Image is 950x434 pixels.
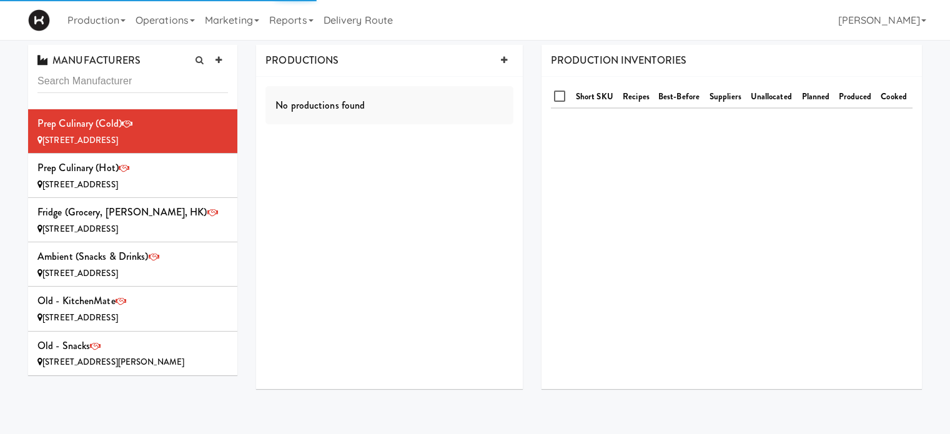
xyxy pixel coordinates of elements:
span: MANUFACTURERS [37,53,141,67]
th: Planned [799,86,836,109]
li: Prep Culinary (Cold)[STREET_ADDRESS] [28,109,237,154]
div: No productions found [265,86,513,125]
th: Cooked [878,86,913,109]
span: [STREET_ADDRESS][PERSON_NAME] [42,356,184,368]
span: Prep Culinary (Cold) [37,116,122,131]
span: [STREET_ADDRESS] [42,267,118,279]
span: PRODUCTION INVENTORIES [551,53,686,67]
span: [STREET_ADDRESS] [42,312,118,323]
input: Search Manufacturer [37,70,228,93]
span: PRODUCTIONS [265,53,339,67]
span: Ambient (Snacks & Drinks) [37,249,149,264]
li: Ambient (Snacks & Drinks)[STREET_ADDRESS] [28,242,237,287]
th: Short SKU [573,86,620,109]
th: Unallocated [748,86,799,109]
span: Old - KitchenMate [37,293,116,308]
span: Fridge (Grocery, [PERSON_NAME], HK) [37,205,207,219]
li: Old - Snacks[STREET_ADDRESS][PERSON_NAME] [28,332,237,375]
th: Produced [836,86,878,109]
span: Prep Culinary (Hot) [37,160,119,175]
th: Best-Before [655,86,706,109]
li: Old - KitchenMate[STREET_ADDRESS] [28,287,237,331]
img: Micromart [28,9,50,31]
span: [STREET_ADDRESS] [42,223,118,235]
span: [STREET_ADDRESS] [42,134,118,146]
span: [STREET_ADDRESS] [42,179,118,190]
span: Old - Snacks [37,338,90,353]
th: Recipes [620,86,655,109]
li: Fridge (Grocery, [PERSON_NAME], HK)[STREET_ADDRESS] [28,198,237,242]
th: Suppliers [706,86,748,109]
li: Prep Culinary (Hot)[STREET_ADDRESS] [28,154,237,198]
